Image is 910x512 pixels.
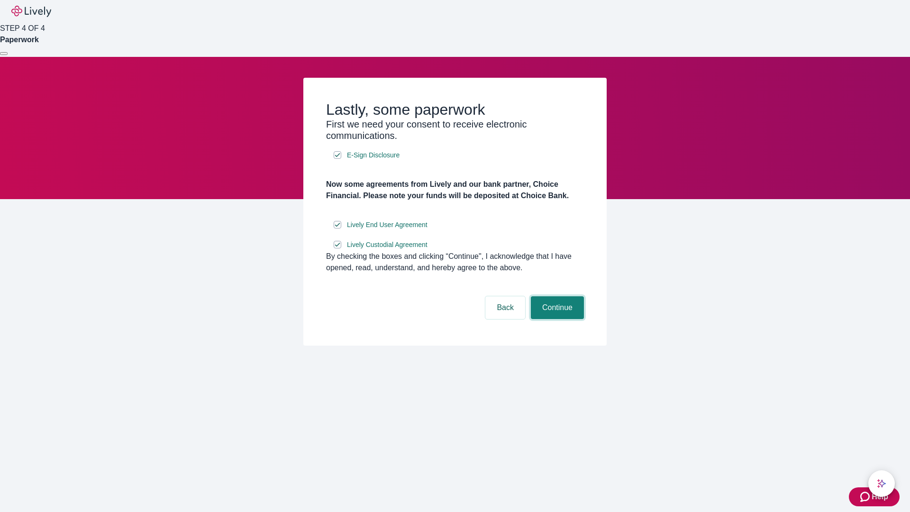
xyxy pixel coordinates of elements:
[860,491,872,503] svg: Zendesk support icon
[347,240,428,250] span: Lively Custodial Agreement
[877,479,886,488] svg: Lively AI Assistant
[326,119,584,141] h3: First we need your consent to receive electronic communications.
[345,239,429,251] a: e-sign disclosure document
[11,6,51,17] img: Lively
[347,150,400,160] span: E-Sign Disclosure
[849,487,900,506] button: Zendesk support iconHelp
[345,149,401,161] a: e-sign disclosure document
[868,470,895,497] button: chat
[872,491,888,503] span: Help
[531,296,584,319] button: Continue
[326,251,584,274] div: By checking the boxes and clicking “Continue", I acknowledge that I have opened, read, understand...
[326,179,584,201] h4: Now some agreements from Lively and our bank partner, Choice Financial. Please note your funds wi...
[347,220,428,230] span: Lively End User Agreement
[345,219,429,231] a: e-sign disclosure document
[326,101,584,119] h2: Lastly, some paperwork
[485,296,525,319] button: Back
